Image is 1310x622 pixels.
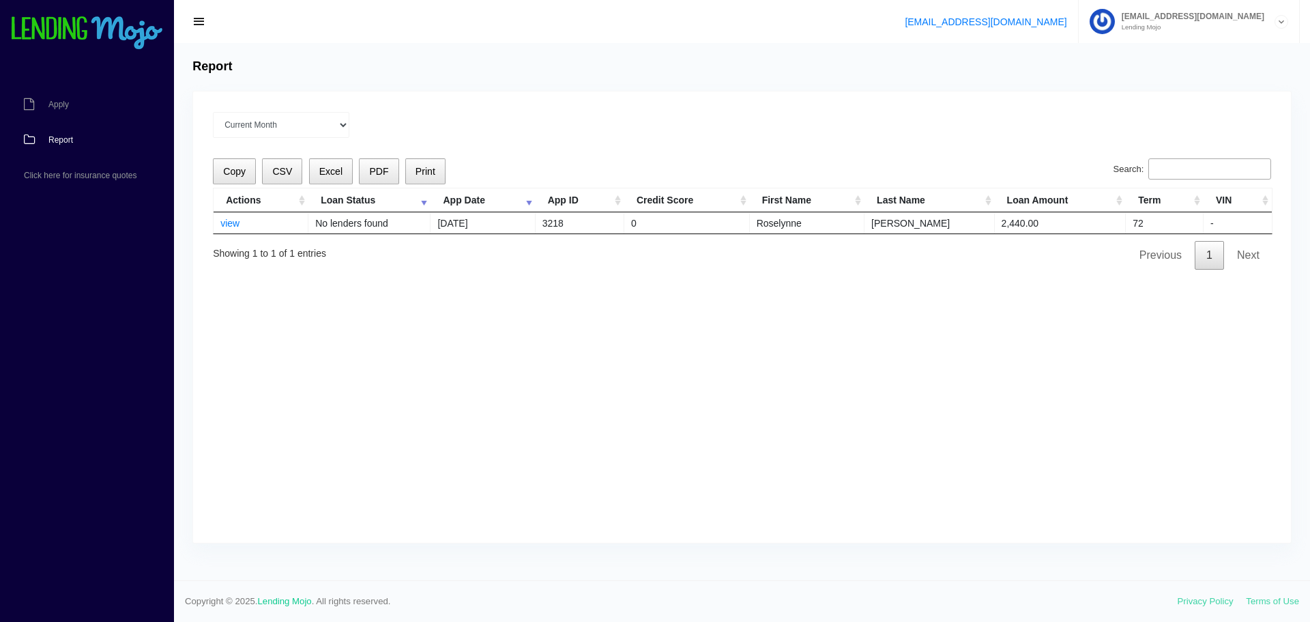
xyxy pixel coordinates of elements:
[864,188,995,212] th: Last Name: activate to sort column ascending
[431,188,535,212] th: App Date: activate to sort column ascending
[995,188,1126,212] th: Loan Amount: activate to sort column ascending
[624,212,750,234] td: 0
[192,59,232,74] h4: Report
[995,212,1126,234] td: 2,440.00
[1090,9,1115,34] img: Profile image
[1178,596,1234,606] a: Privacy Policy
[750,212,864,234] td: Roselynne
[536,188,624,212] th: App ID: activate to sort column ascending
[48,136,73,144] span: Report
[536,212,624,234] td: 3218
[1246,596,1299,606] a: Terms of Use
[220,218,239,229] a: view
[213,238,326,261] div: Showing 1 to 1 of 1 entries
[405,158,446,185] button: Print
[750,188,864,212] th: First Name: activate to sort column ascending
[1115,24,1264,31] small: Lending Mojo
[223,166,246,177] span: Copy
[24,171,136,180] span: Click here for insurance quotes
[213,158,256,185] button: Copy
[272,166,292,177] span: CSV
[214,188,308,212] th: Actions: activate to sort column ascending
[308,188,431,212] th: Loan Status: activate to sort column ascending
[359,158,398,185] button: PDF
[1115,12,1264,20] span: [EMAIL_ADDRESS][DOMAIN_NAME]
[905,16,1066,27] a: [EMAIL_ADDRESS][DOMAIN_NAME]
[1148,158,1271,180] input: Search:
[1195,241,1224,270] a: 1
[262,158,302,185] button: CSV
[1204,212,1272,234] td: -
[369,166,388,177] span: PDF
[864,212,995,234] td: [PERSON_NAME]
[319,166,343,177] span: Excel
[1128,241,1193,270] a: Previous
[258,596,312,606] a: Lending Mojo
[416,166,435,177] span: Print
[308,212,431,234] td: No lenders found
[1204,188,1272,212] th: VIN: activate to sort column ascending
[1126,188,1204,212] th: Term: activate to sort column ascending
[48,100,69,109] span: Apply
[1113,158,1271,180] label: Search:
[10,16,164,51] img: logo-small.png
[431,212,535,234] td: [DATE]
[1225,241,1271,270] a: Next
[624,188,750,212] th: Credit Score: activate to sort column ascending
[185,595,1178,608] span: Copyright © 2025. . All rights reserved.
[1126,212,1204,234] td: 72
[309,158,353,185] button: Excel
